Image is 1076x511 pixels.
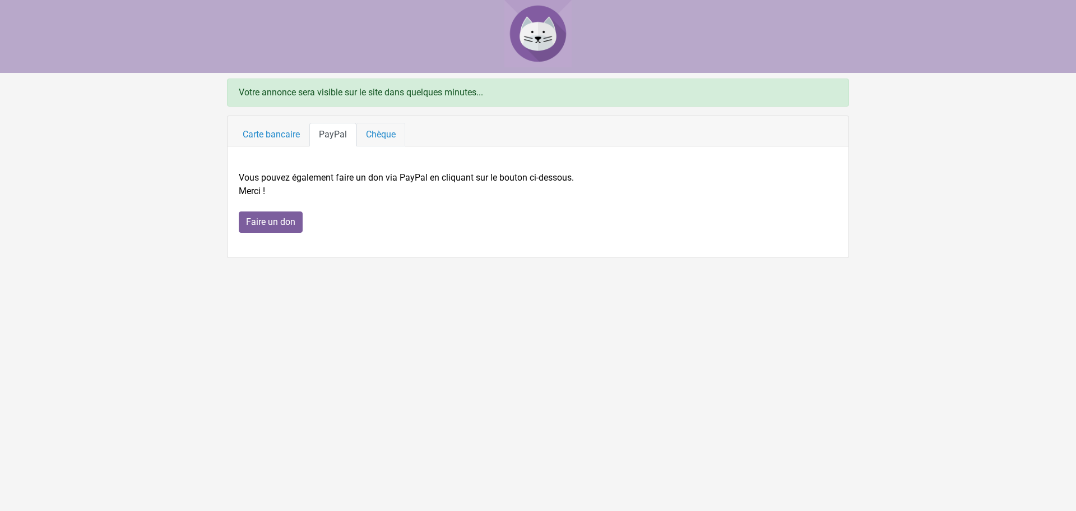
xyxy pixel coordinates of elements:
a: Chèque [356,123,405,146]
p: Vous pouvez également faire un don via PayPal en cliquant sur le bouton ci-dessous. Merci ! [239,171,837,198]
input: Faire un don [239,211,303,233]
a: Carte bancaire [233,123,309,146]
div: Votre annonce sera visible sur le site dans quelques minutes... [227,79,849,107]
a: PayPal [309,123,356,146]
